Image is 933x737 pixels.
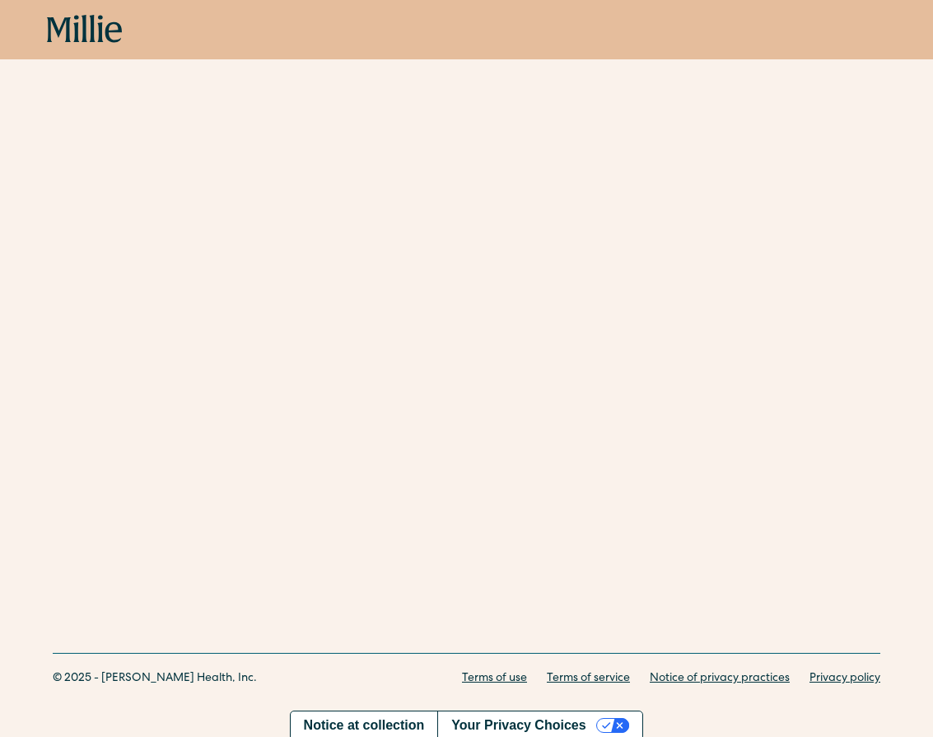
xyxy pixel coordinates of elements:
[809,670,880,688] a: Privacy policy
[650,670,790,688] a: Notice of privacy practices
[547,670,630,688] a: Terms of service
[53,670,257,688] div: © 2025 - [PERSON_NAME] Health, Inc.
[462,670,527,688] a: Terms of use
